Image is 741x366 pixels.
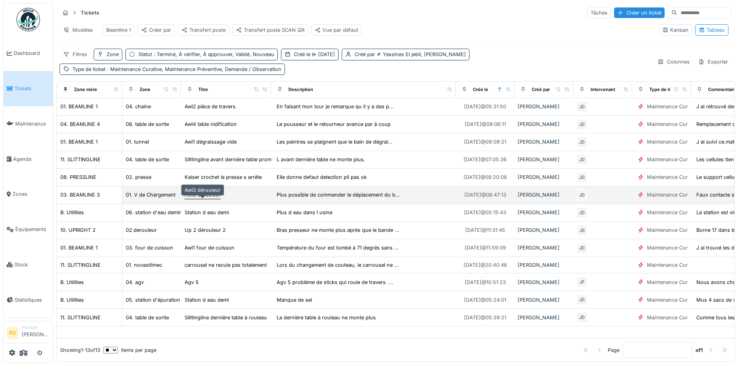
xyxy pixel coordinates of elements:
div: 11. SLITTINGLINE [60,156,101,163]
div: Le pousseur et le retourneur avance par à coup [277,120,391,128]
div: Maintenance Curative [647,226,699,234]
div: JD [576,294,587,305]
a: Agenda [4,141,53,177]
div: Maintenance Curative [647,296,699,304]
div: Titre [198,86,208,93]
span: Dashboard [14,49,50,57]
div: [PERSON_NAME] [518,156,570,163]
div: Awl2 pièce de travers [185,103,236,110]
img: Badge_color-CXgf-gQk.svg [16,8,40,31]
div: items per page [103,346,156,354]
div: Maintenance Curative [647,209,699,216]
div: JD [576,119,587,130]
div: Awl3 dérouleur [181,184,224,196]
div: [DATE] @ 11:31:45 [465,226,505,234]
div: Tâches [587,7,611,18]
div: 04. chaine [126,103,151,110]
div: Intervenant [591,86,615,93]
div: Exporter [695,56,732,67]
div: [DATE] @ 08:47:13 [464,191,506,198]
div: Les peintres se plaignent que le bain de dégrai... [277,138,393,146]
div: JD [576,154,587,165]
div: Mus 4 sacs de sel [696,296,740,304]
span: : Terminé, À vérifier, À approuver, Validé, Nouveau [152,51,274,57]
div: Type de ticket [72,66,281,73]
div: 01. novastilmec [126,261,162,269]
div: Plus d eau dans l usine [277,209,332,216]
div: Créer par [141,26,171,34]
div: JD [576,101,587,112]
div: Up 2 dérouleur 2 [185,226,226,234]
div: [DATE] @ 05:31:50 [464,103,506,110]
div: Kanban [662,26,688,34]
div: 02.derouleur [126,226,157,234]
div: [DATE] @ 09:09:21 [464,138,506,146]
div: JF [576,277,587,288]
div: [PERSON_NAME] [518,209,570,216]
div: Tableau [699,26,725,34]
div: Awl1 four de cuisson [185,244,234,251]
div: Agv 5 problème de sticks qui roule de travers. ... [277,279,393,286]
div: Type de ticket [649,86,680,93]
div: JD [576,137,587,147]
div: Maintenance Curative [647,138,699,146]
div: Lors du changement de couteau, le carrousel ne ... [277,261,399,269]
div: JD [576,312,587,323]
div: [PERSON_NAME] [518,191,570,198]
div: Station d eau demi [185,296,229,304]
div: [PERSON_NAME] [518,261,570,269]
div: [PERSON_NAME] [518,138,570,146]
div: [DATE] @ 10:51:23 [465,279,506,286]
div: Agv 5 [185,279,199,286]
div: Transfert poste SCAN QR [236,26,304,34]
div: [DATE] @ 05:15:43 [464,209,506,216]
div: Transfert poste [181,26,226,34]
div: Bras presseur ne monte plus après que le bande ... [277,226,399,234]
div: Awl4 table nidification [185,120,237,128]
span: Stock [14,261,50,268]
div: Maintenance Curative [647,279,699,286]
div: 06. station d'eau demineralisé [126,209,197,216]
div: 10. UPRIGHT 2 [60,226,96,234]
div: 01. BEAMLINE 1 [60,103,98,110]
div: 01. V de Chargement [126,191,176,198]
div: Maintenance Curative [647,261,699,269]
div: [DATE] @ 20:40:46 [464,261,507,269]
div: B. Utilities [60,279,84,286]
div: Manager [22,324,50,330]
div: [DATE] @ 05:24:01 [464,296,506,304]
a: Zones [4,177,53,212]
div: Maintenance Curative [647,156,699,163]
div: [DATE] @ 05:39:21 [464,314,506,321]
div: Créé le [294,51,335,58]
div: 11. SLITTINGLINE [60,261,101,269]
div: Slittingline dernière table à rouleau [185,314,267,321]
div: En faisant mon tour je remarque qu il y a des p... [277,103,394,110]
div: Page [608,346,620,354]
div: Station d eau demi [185,209,229,216]
span: Zones [13,190,50,198]
div: 03. BEAMLINE 3 [60,191,100,198]
span: Équipements [15,226,50,233]
div: Beamline 1 [106,26,131,34]
div: Modèles [60,24,96,36]
a: Équipements [4,212,53,247]
div: Maintenance Curative [647,244,699,251]
div: Showing 1 - 13 of 13 [60,346,100,354]
div: carrousel ne recule pas totalement [185,261,267,269]
div: 02. presse [126,173,151,181]
div: JS [576,225,587,236]
strong: Tickets [78,9,102,16]
div: Filtres [60,49,91,60]
li: [PERSON_NAME] [22,324,50,341]
a: Maintenance [4,106,53,142]
div: JD [576,242,587,253]
div: Elle donne defaut detection pli pas ok [277,173,367,181]
div: [PERSON_NAME] [518,244,570,251]
span: : Maintenance Curative, Maintenance Préventive, Demande / Observation [105,66,281,72]
div: 04. table de sortie [126,156,169,163]
div: 01. BEAMLINE 1 [60,138,98,146]
span: Statistiques [14,296,50,304]
div: Créer un ticket [614,7,665,18]
div: [PERSON_NAME] [518,226,570,234]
